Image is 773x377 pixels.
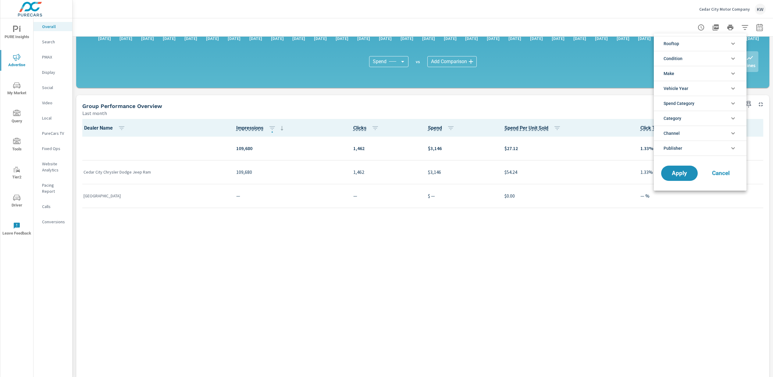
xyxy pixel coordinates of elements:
span: Channel [664,126,680,141]
span: Condition [664,51,682,66]
span: Publisher [664,141,682,156]
button: Cancel [703,166,739,181]
span: Vehicle Year [664,81,688,96]
span: Make [664,66,674,81]
ul: filter options [654,34,746,158]
span: Apply [667,171,692,176]
span: Rooftop [664,36,679,51]
span: Category [664,111,681,126]
button: Apply [661,166,698,181]
span: Spend Category [664,96,694,111]
span: Cancel [709,171,733,176]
